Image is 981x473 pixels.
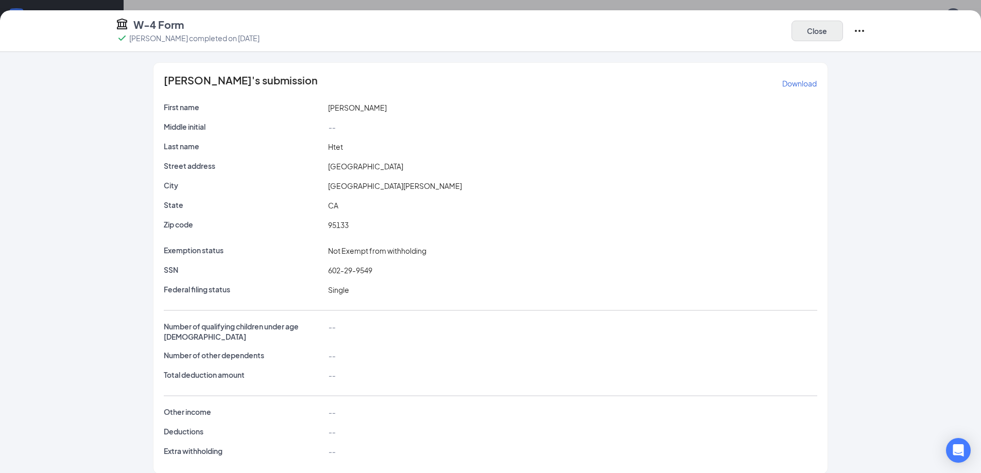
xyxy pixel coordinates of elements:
h4: W-4 Form [133,17,184,32]
p: Download [782,78,817,89]
span: [PERSON_NAME]'s submission [164,75,318,92]
p: City [164,180,324,190]
span: -- [328,322,335,331]
span: 95133 [328,220,349,230]
p: Exemption status [164,245,324,255]
span: -- [328,122,335,132]
p: First name [164,102,324,112]
span: [GEOGRAPHIC_DATA][PERSON_NAME] [328,181,462,190]
span: Single [328,285,349,294]
p: Street address [164,161,324,171]
span: [GEOGRAPHIC_DATA] [328,162,403,171]
p: Last name [164,141,324,151]
p: Extra withholding [164,446,324,456]
p: [PERSON_NAME] completed on [DATE] [129,33,260,43]
span: -- [328,427,335,436]
p: State [164,200,324,210]
svg: TaxGovernmentIcon [116,17,128,30]
span: [PERSON_NAME] [328,103,387,112]
span: 602-29-9549 [328,266,372,275]
p: Zip code [164,219,324,230]
span: -- [328,408,335,417]
p: Deductions [164,426,324,436]
div: Open Intercom Messenger [946,438,971,463]
p: Middle initial [164,121,324,132]
p: Number of qualifying children under age [DEMOGRAPHIC_DATA] [164,321,324,342]
svg: Ellipses [853,25,866,37]
span: Not Exempt from withholding [328,246,426,255]
p: SSN [164,265,324,275]
span: -- [328,371,335,380]
span: -- [328,351,335,360]
p: Number of other dependents [164,350,324,360]
span: -- [328,447,335,456]
button: Download [782,75,817,92]
p: Other income [164,407,324,417]
button: Close [791,21,843,41]
svg: Checkmark [116,32,128,44]
p: Federal filing status [164,284,324,294]
span: Htet [328,142,343,151]
p: Total deduction amount [164,370,324,380]
span: CA [328,201,338,210]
